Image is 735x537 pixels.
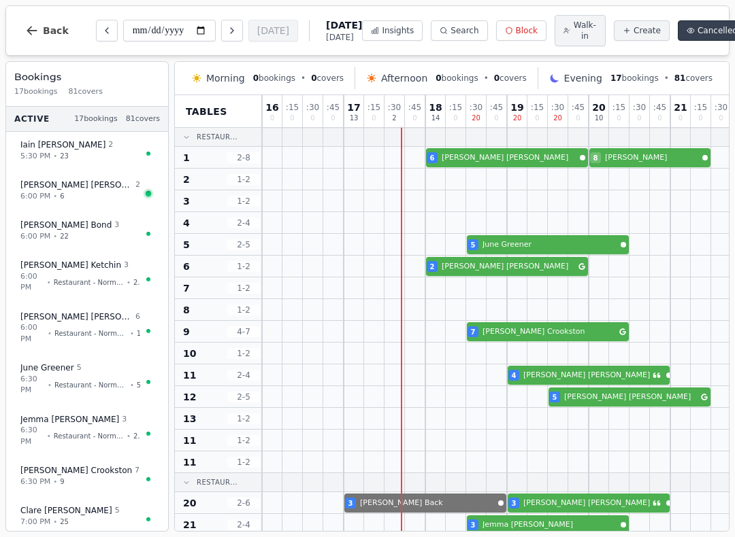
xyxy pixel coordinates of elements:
[183,496,196,510] span: 20
[633,103,646,111] span: : 30
[127,277,131,288] span: •
[523,498,650,509] span: [PERSON_NAME] [PERSON_NAME]
[183,281,190,295] span: 7
[470,103,483,111] span: : 30
[610,73,622,83] span: 17
[227,498,260,508] span: 2 - 6
[430,153,435,163] span: 6
[619,328,626,335] svg: Google booking
[227,392,260,402] span: 2 - 5
[442,261,576,273] span: [PERSON_NAME] [PERSON_NAME]
[350,115,359,122] span: 13
[367,103,380,111] span: : 15
[227,261,260,272] span: 1 - 2
[553,115,562,122] span: 20
[114,220,119,231] span: 3
[53,517,57,527] span: •
[60,517,69,527] span: 25
[115,505,120,517] span: 5
[290,115,294,122] span: 0
[306,103,319,111] span: : 30
[183,518,196,532] span: 21
[227,326,260,337] span: 4 - 7
[135,179,140,191] span: 2
[326,32,362,43] span: [DATE]
[12,172,163,209] button: [PERSON_NAME] [PERSON_NAME]26:00 PM•6
[453,115,457,122] span: 0
[301,73,306,84] span: •
[494,73,527,84] span: covers
[197,477,238,487] span: Restaur...
[431,115,440,122] span: 14
[431,20,487,41] button: Search
[54,277,124,288] span: Restaurant - Normal Menu
[494,73,500,83] span: 0
[430,262,435,272] span: 2
[326,18,362,32] span: [DATE]
[227,435,260,446] span: 1 - 2
[126,114,160,125] span: 81 covers
[137,328,140,339] span: 1
[53,191,57,201] span: •
[108,139,113,151] span: 2
[310,115,314,122] span: 0
[43,26,69,35] span: Back
[47,431,51,441] span: •
[133,277,140,288] span: 26
[135,311,140,323] span: 6
[653,103,666,111] span: : 45
[573,20,597,41] span: Walk-in
[227,457,260,468] span: 1 - 2
[60,191,64,201] span: 6
[614,20,670,41] button: Create
[130,328,134,339] span: •
[253,73,259,83] span: 0
[96,20,118,41] button: Previous day
[719,115,723,122] span: 0
[227,174,260,185] span: 1 - 2
[227,218,260,228] span: 2 - 4
[14,14,80,47] button: Back
[54,431,124,441] span: Restaurant - Normal Menu
[227,519,260,530] span: 2 - 4
[183,347,196,360] span: 10
[593,153,598,163] span: 8
[20,414,119,425] span: Jemma [PERSON_NAME]
[20,425,44,447] span: 6:30 PM
[578,263,585,270] svg: Google booking
[311,73,344,84] span: covers
[20,322,45,345] span: 6:00 PM
[183,325,190,339] span: 9
[449,103,462,111] span: : 15
[270,115,274,122] span: 0
[653,371,661,379] svg: Customer message
[612,103,625,111] span: : 15
[513,115,522,122] span: 20
[510,103,523,112] span: 19
[381,71,427,85] span: Afternoon
[183,173,190,186] span: 2
[471,240,476,250] span: 5
[327,103,340,111] span: : 45
[20,139,105,150] span: Iain [PERSON_NAME]
[227,152,260,163] span: 2 - 8
[74,114,118,125] span: 17 bookings
[206,71,245,85] span: Morning
[183,455,196,469] span: 11
[186,105,227,118] span: Tables
[496,20,546,41] button: Block
[331,115,335,122] span: 0
[436,73,441,83] span: 0
[14,70,160,84] h3: Bookings
[436,73,478,84] span: bookings
[20,191,50,203] span: 6:00 PM
[535,115,539,122] span: 0
[20,179,133,190] span: [PERSON_NAME] [PERSON_NAME]
[48,380,52,390] span: •
[54,380,127,390] span: Restaurant - Normal Menu
[77,362,82,374] span: 5
[701,394,708,400] svg: Google booking
[412,115,416,122] span: 0
[227,413,260,424] span: 1 - 2
[484,73,489,84] span: •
